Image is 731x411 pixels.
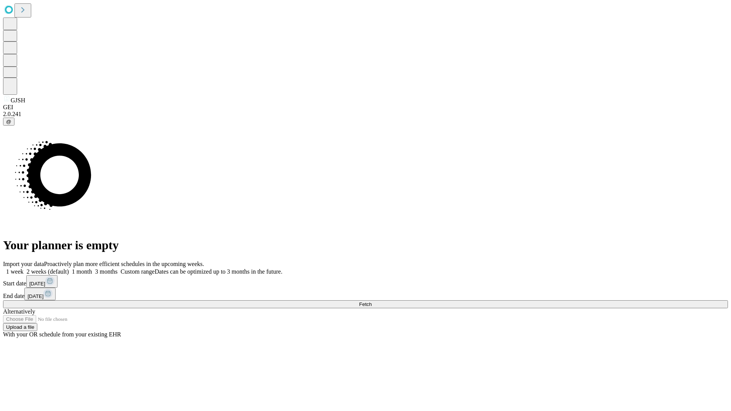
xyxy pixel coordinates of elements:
span: @ [6,119,11,124]
span: 1 month [72,268,92,275]
button: [DATE] [24,288,56,300]
span: 3 months [95,268,118,275]
div: GEI [3,104,728,111]
div: End date [3,288,728,300]
h1: Your planner is empty [3,238,728,252]
div: 2.0.241 [3,111,728,118]
div: Start date [3,275,728,288]
span: With your OR schedule from your existing EHR [3,331,121,338]
span: Custom range [121,268,155,275]
span: Fetch [359,301,372,307]
span: Alternatively [3,308,35,315]
span: 1 week [6,268,24,275]
button: Fetch [3,300,728,308]
span: Import your data [3,261,44,267]
button: Upload a file [3,323,37,331]
span: 2 weeks (default) [27,268,69,275]
span: Dates can be optimized up to 3 months in the future. [155,268,282,275]
span: Proactively plan more efficient schedules in the upcoming weeks. [44,261,204,267]
button: [DATE] [26,275,57,288]
span: GJSH [11,97,25,104]
span: [DATE] [29,281,45,287]
span: [DATE] [27,293,43,299]
button: @ [3,118,14,126]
